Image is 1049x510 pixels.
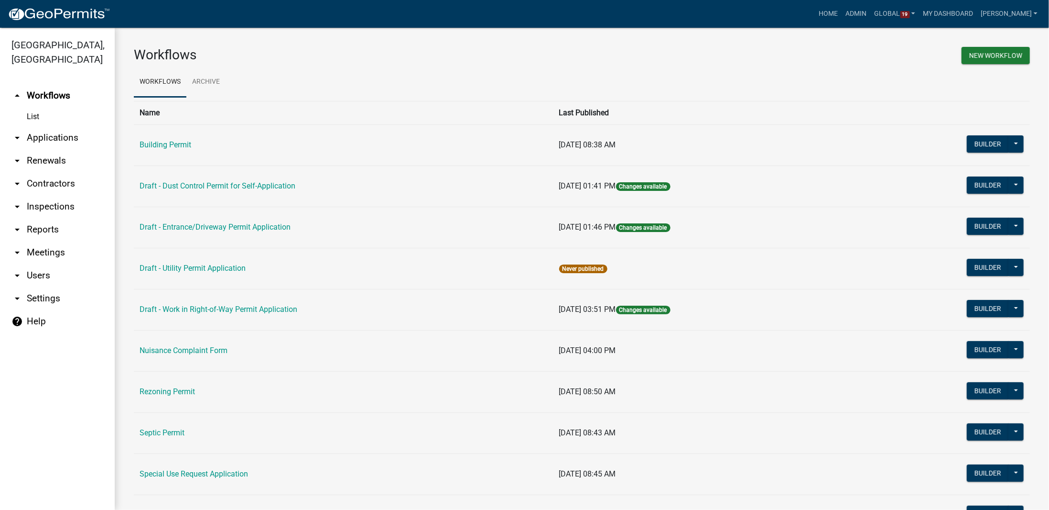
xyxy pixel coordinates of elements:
button: Builder [967,218,1009,235]
i: arrow_drop_down [11,247,23,258]
i: arrow_drop_down [11,132,23,144]
i: arrow_drop_down [11,270,23,281]
a: Special Use Request Application [140,469,248,478]
a: Global19 [871,5,919,23]
button: Builder [967,341,1009,358]
span: [DATE] 08:45 AM [559,469,616,478]
a: [PERSON_NAME] [977,5,1041,23]
span: Never published [559,265,607,273]
i: arrow_drop_down [11,224,23,235]
i: help [11,316,23,327]
span: [DATE] 01:46 PM [559,222,616,232]
i: arrow_drop_down [11,155,23,166]
i: arrow_drop_down [11,178,23,189]
span: [DATE] 08:38 AM [559,140,616,149]
a: Workflows [134,67,186,98]
span: [DATE] 08:43 AM [559,428,616,437]
a: My Dashboard [919,5,977,23]
a: Building Permit [140,140,191,149]
h3: Workflows [134,47,575,63]
th: Name [134,101,553,124]
i: arrow_drop_up [11,90,23,101]
button: Builder [967,382,1009,399]
button: Builder [967,177,1009,194]
a: Archive [186,67,226,98]
a: Home [815,5,842,23]
a: Draft - Dust Control Permit for Self-Application [140,181,295,190]
button: New Workflow [962,47,1030,64]
a: Draft - Work in Right-of-Way Permit Application [140,305,297,314]
a: Draft - Utility Permit Application [140,264,246,273]
button: Builder [967,465,1009,482]
span: Changes available [616,306,670,314]
a: Draft - Entrance/Driveway Permit Application [140,222,291,232]
span: [DATE] 08:50 AM [559,387,616,396]
span: [DATE] 01:41 PM [559,181,616,190]
a: Septic Permit [140,428,184,437]
button: Builder [967,300,1009,317]
i: arrow_drop_down [11,293,23,304]
span: 19 [900,11,910,19]
i: arrow_drop_down [11,201,23,212]
span: Changes available [616,223,670,232]
a: Nuisance Complaint Form [140,346,227,355]
button: Builder [967,135,1009,153]
button: Builder [967,423,1009,441]
span: Changes available [616,182,670,191]
a: Rezoning Permit [140,387,195,396]
button: Builder [967,259,1009,276]
a: Admin [842,5,871,23]
span: [DATE] 04:00 PM [559,346,616,355]
span: [DATE] 03:51 PM [559,305,616,314]
th: Last Published [553,101,858,124]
